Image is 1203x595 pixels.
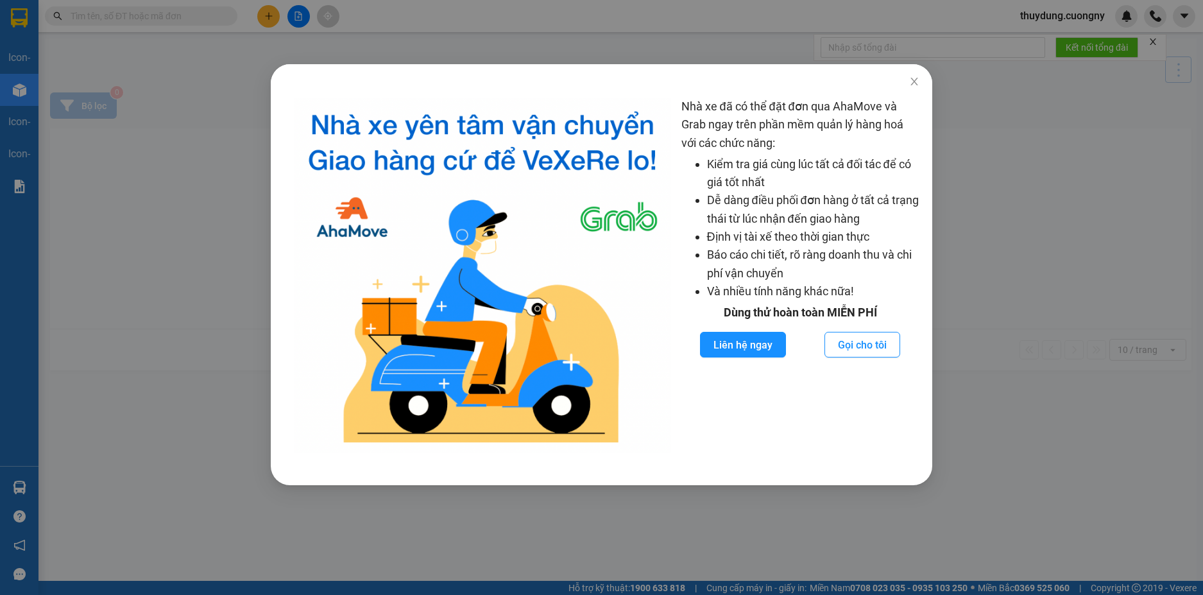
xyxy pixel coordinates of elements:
[896,64,932,100] button: Close
[706,282,919,300] li: Và nhiều tính năng khác nữa!
[700,332,786,358] button: Liên hệ ngay
[681,304,919,322] div: Dùng thử hoàn toàn MIỄN PHÍ
[909,76,919,87] span: close
[706,246,919,282] li: Báo cáo chi tiết, rõ ràng doanh thu và chi phí vận chuyển
[706,191,919,228] li: Dễ dàng điều phối đơn hàng ở tất cả trạng thái từ lúc nhận đến giao hàng
[824,332,900,358] button: Gọi cho tôi
[681,98,919,453] div: Nhà xe đã có thể đặt đơn qua AhaMove và Grab ngay trên phần mềm quản lý hàng hoá với các chức năng:
[706,155,919,192] li: Kiểm tra giá cùng lúc tất cả đối tác để có giá tốt nhất
[294,98,671,453] img: logo
[838,337,887,353] span: Gọi cho tôi
[706,228,919,246] li: Định vị tài xế theo thời gian thực
[713,337,772,353] span: Liên hệ ngay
